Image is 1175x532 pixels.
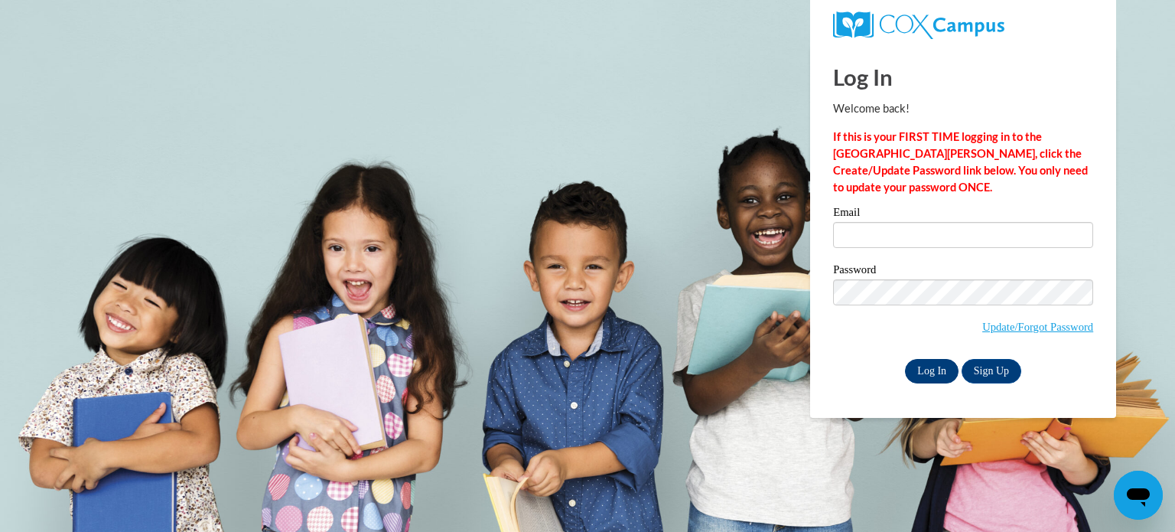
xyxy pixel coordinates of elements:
[962,359,1021,383] a: Sign Up
[905,359,959,383] input: Log In
[833,207,1093,222] label: Email
[833,11,1093,39] a: COX Campus
[1114,471,1163,520] iframe: Button to launch messaging window
[833,100,1093,117] p: Welcome back!
[833,61,1093,93] h1: Log In
[982,321,1093,333] a: Update/Forgot Password
[833,11,1004,39] img: COX Campus
[833,264,1093,279] label: Password
[833,130,1088,194] strong: If this is your FIRST TIME logging in to the [GEOGRAPHIC_DATA][PERSON_NAME], click the Create/Upd...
